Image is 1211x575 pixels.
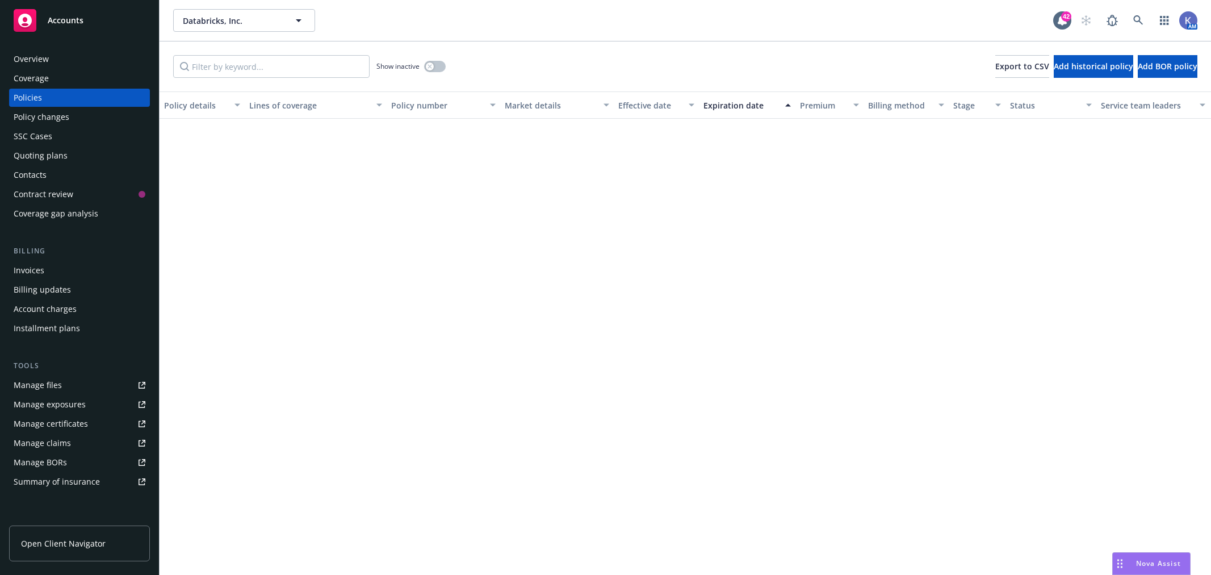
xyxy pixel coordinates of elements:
[1010,99,1079,111] div: Status
[995,55,1049,78] button: Export to CSV
[9,5,150,36] a: Accounts
[505,99,597,111] div: Market details
[1061,11,1071,22] div: 42
[245,91,387,119] button: Lines of coverage
[9,147,150,165] a: Quoting plans
[9,245,150,257] div: Billing
[1101,9,1124,32] a: Report a Bug
[868,99,932,111] div: Billing method
[1113,553,1127,574] div: Drag to move
[9,473,150,491] a: Summary of insurance
[9,185,150,203] a: Contract review
[953,99,988,111] div: Stage
[164,99,228,111] div: Policy details
[1112,552,1191,575] button: Nova Assist
[48,16,83,25] span: Accounts
[614,91,699,119] button: Effective date
[9,69,150,88] a: Coverage
[1138,55,1197,78] button: Add BOR policy
[9,127,150,145] a: SSC Cases
[376,61,420,71] span: Show inactive
[183,15,281,27] span: Databricks, Inc.
[14,281,71,299] div: Billing updates
[387,91,500,119] button: Policy number
[1075,9,1097,32] a: Start snowing
[9,50,150,68] a: Overview
[14,108,69,126] div: Policy changes
[699,91,795,119] button: Expiration date
[14,147,68,165] div: Quoting plans
[9,205,150,223] a: Coverage gap analysis
[9,395,150,414] a: Manage exposures
[9,166,150,184] a: Contacts
[9,300,150,318] a: Account charges
[14,89,42,107] div: Policies
[9,108,150,126] a: Policy changes
[14,69,49,88] div: Coverage
[173,9,315,32] button: Databricks, Inc.
[800,99,847,111] div: Premium
[391,99,483,111] div: Policy number
[1138,61,1197,72] span: Add BOR policy
[14,205,98,223] div: Coverage gap analysis
[795,91,864,119] button: Premium
[14,415,88,433] div: Manage certificates
[14,434,71,452] div: Manage claims
[9,89,150,107] a: Policies
[864,91,949,119] button: Billing method
[1179,11,1197,30] img: photo
[9,319,150,338] a: Installment plans
[1054,55,1133,78] button: Add historical policy
[1096,91,1210,119] button: Service team leaders
[1101,99,1193,111] div: Service team leaders
[618,99,682,111] div: Effective date
[14,166,47,184] div: Contacts
[995,61,1049,72] span: Export to CSV
[9,453,150,472] a: Manage BORs
[1127,9,1150,32] a: Search
[1136,559,1181,568] span: Nova Assist
[14,473,100,491] div: Summary of insurance
[14,453,67,472] div: Manage BORs
[9,376,150,394] a: Manage files
[500,91,614,119] button: Market details
[14,395,86,414] div: Manage exposures
[703,99,778,111] div: Expiration date
[160,91,245,119] button: Policy details
[1054,61,1133,72] span: Add historical policy
[9,360,150,372] div: Tools
[14,185,73,203] div: Contract review
[9,434,150,452] a: Manage claims
[14,376,62,394] div: Manage files
[173,55,370,78] input: Filter by keyword...
[14,300,77,318] div: Account charges
[9,281,150,299] a: Billing updates
[249,99,370,111] div: Lines of coverage
[14,127,52,145] div: SSC Cases
[14,50,49,68] div: Overview
[1005,91,1096,119] button: Status
[949,91,1005,119] button: Stage
[14,261,44,280] div: Invoices
[14,319,80,338] div: Installment plans
[9,514,150,525] div: Analytics hub
[21,537,106,549] span: Open Client Navigator
[9,415,150,433] a: Manage certificates
[1153,9,1176,32] a: Switch app
[9,261,150,280] a: Invoices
